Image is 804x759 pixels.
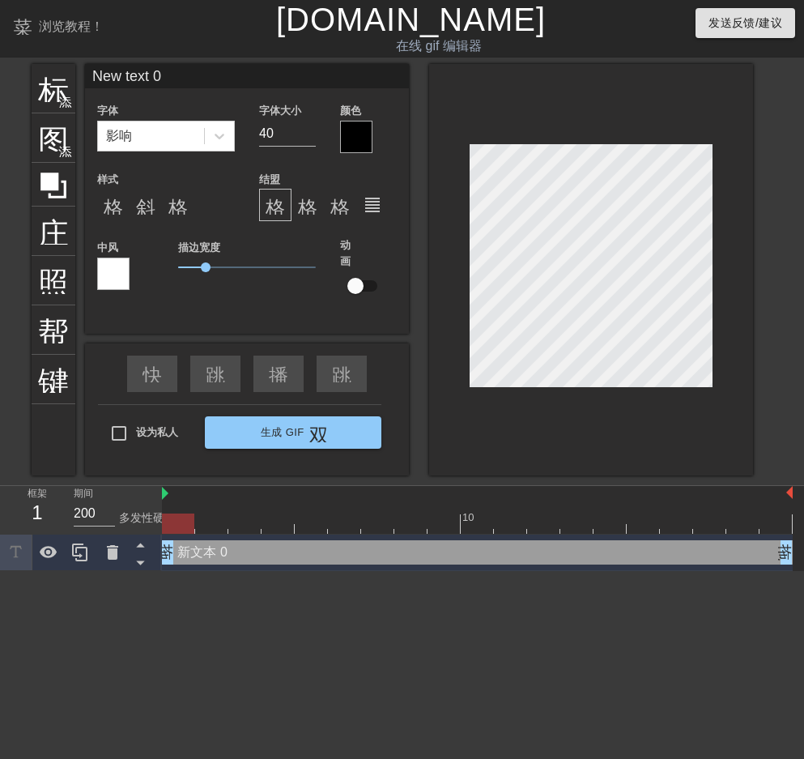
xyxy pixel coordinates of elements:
font: 发送反馈/建议 [708,16,782,29]
font: 在线 gif 编辑器 [396,39,482,53]
font: 跳过下一个 [332,363,429,382]
a: [DOMAIN_NAME] [276,2,546,37]
font: 颜色 [340,104,361,117]
font: 框架 [28,488,47,499]
button: 生成 Gif [205,416,382,449]
font: 字体 [97,104,118,117]
img: bound-end.png [786,486,793,499]
font: 菜单书 [13,15,71,35]
font: 字体大小 [259,104,301,117]
font: 设为私人 [136,426,179,438]
font: 1 [32,501,42,523]
font: 照片尺寸选择大 [38,263,253,294]
font: 结盟 [259,173,280,185]
button: 发送反馈/建议 [696,8,795,38]
font: 拖动手柄 [778,544,794,609]
font: 添加圆圈 [58,94,113,108]
font: 格式下划线 [168,195,266,215]
font: 双箭头 [309,423,368,442]
font: 拖动手柄 [160,544,176,609]
font: 中风 [97,241,118,254]
font: 格式_对齐_左 [266,195,402,215]
font: 影响 [106,129,132,143]
font: 图像 [38,121,100,151]
a: 浏览教程！ [13,15,104,41]
font: 斜体格式 [136,195,214,215]
font: 描边宽度 [178,241,220,254]
font: 格式_粗体 [104,195,201,215]
font: 格式_对齐_右 [330,195,466,215]
font: 10 [462,511,474,523]
font: 快速倒带 [143,363,220,382]
font: 浏览教程！ [39,19,104,33]
font: 动画 [340,239,351,267]
font: 庄稼 [38,214,100,245]
font: 多发性硬化症 [119,511,187,524]
font: 跳过上一个 [206,363,303,382]
font: 键盘 [38,362,100,393]
font: 帮助 [38,313,100,343]
font: 期间 [74,488,93,499]
font: 样式 [97,173,118,185]
font: format_align_justify [363,195,382,215]
font: 标题 [38,71,100,102]
font: 生成 Gif [261,426,304,438]
font: 播放箭头 [269,363,347,382]
font: 添加圆圈 [58,143,113,157]
font: 格式对齐中心 [298,195,415,215]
